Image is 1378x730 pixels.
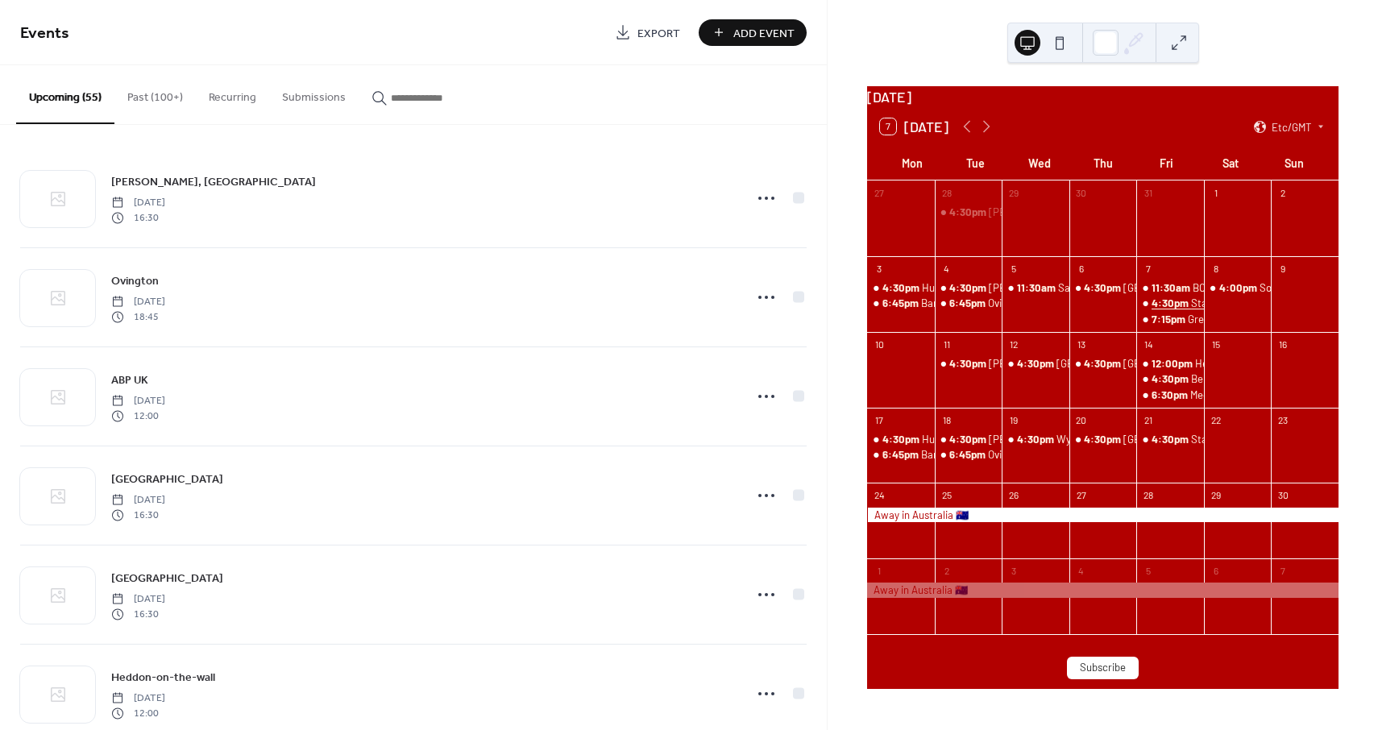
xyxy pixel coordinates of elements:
[111,670,215,686] span: Heddon-on-the-wall
[944,147,1007,180] div: Tue
[940,413,953,426] div: 18
[935,356,1002,371] div: Wark
[882,447,921,462] span: 6:45pm
[873,413,886,426] div: 17
[949,280,989,295] span: 4:30pm
[16,65,114,124] button: Upcoming (55)
[20,18,69,49] span: Events
[1191,296,1255,310] div: Stamfordham
[1152,388,1190,402] span: 6:30pm
[1209,261,1222,275] div: 8
[111,570,223,587] span: [GEOGRAPHIC_DATA]
[1007,488,1021,502] div: 26
[733,25,795,42] span: Add Event
[111,210,165,225] span: 16:30
[867,447,935,462] div: Barrasford
[873,337,886,350] div: 10
[111,691,165,706] span: [DATE]
[111,471,223,488] span: [GEOGRAPHIC_DATA]
[1084,280,1123,295] span: 4:30pm
[940,564,953,578] div: 2
[114,65,196,122] button: Past (100+)
[1276,337,1290,350] div: 16
[1074,337,1088,350] div: 13
[949,296,988,310] span: 6:45pm
[1142,185,1156,199] div: 31
[935,280,1002,295] div: Corbridge, St Helens Lane
[1276,488,1290,502] div: 30
[873,488,886,502] div: 24
[921,447,970,462] div: Barrasford
[922,432,977,446] div: Humshaugh
[940,185,953,199] div: 28
[1209,337,1222,350] div: 15
[111,470,223,488] a: [GEOGRAPHIC_DATA]
[1209,564,1222,578] div: 6
[1123,280,1325,295] div: [GEOGRAPHIC_DATA], [GEOGRAPHIC_DATA]
[922,280,977,295] div: Humshaugh
[1069,356,1137,371] div: Stannington Village
[1017,280,1058,295] span: 11:30am
[1142,413,1156,426] div: 21
[1152,296,1191,310] span: 4:30pm
[1056,432,1088,446] div: Wylam
[1152,356,1195,371] span: 12:00pm
[1069,280,1137,295] div: St Mary's Estate, Morpeth
[949,205,989,219] span: 4:30pm
[1123,356,1222,371] div: [GEOGRAPHIC_DATA]
[1136,356,1204,371] div: Heddon-on-the-wall
[111,196,165,210] span: [DATE]
[1123,432,1325,446] div: [GEOGRAPHIC_DATA], [GEOGRAPHIC_DATA]
[1017,432,1056,446] span: 4:30pm
[111,309,165,324] span: 18:45
[1276,185,1290,199] div: 2
[989,280,1172,295] div: [PERSON_NAME], [GEOGRAPHIC_DATA]
[949,432,989,446] span: 4:30pm
[1074,488,1088,502] div: 27
[1142,564,1156,578] div: 5
[1007,261,1021,275] div: 5
[111,394,165,409] span: [DATE]
[882,296,921,310] span: 6:45pm
[1260,280,1364,295] div: South North Fireworks
[196,65,269,122] button: Recurring
[1136,371,1204,386] div: Belsay Shop & Post Office
[873,261,886,275] div: 3
[873,185,886,199] div: 27
[1193,280,1289,295] div: BCA Vehicle Services
[988,447,1028,462] div: Ovington
[111,295,165,309] span: [DATE]
[111,592,165,607] span: [DATE]
[1084,356,1123,371] span: 4:30pm
[1152,312,1188,326] span: 7:15pm
[940,337,953,350] div: 11
[111,569,223,587] a: [GEOGRAPHIC_DATA]
[935,447,1002,462] div: Ovington
[111,273,159,290] span: Ovington
[1136,280,1204,295] div: BCA Vehicle Services
[874,114,954,139] button: 7[DATE]
[867,86,1339,107] div: [DATE]
[1209,413,1222,426] div: 22
[1262,147,1326,180] div: Sun
[1002,432,1069,446] div: Wylam
[867,583,1339,597] div: Away in Australia 🇦🇺
[603,19,692,46] a: Export
[1074,413,1088,426] div: 20
[111,508,165,522] span: 16:30
[1209,488,1222,502] div: 29
[989,205,1069,219] div: [PERSON_NAME]
[873,564,886,578] div: 1
[1007,413,1021,426] div: 19
[269,65,359,122] button: Submissions
[111,371,148,389] a: ABP UK
[111,174,316,191] span: [PERSON_NAME], [GEOGRAPHIC_DATA]
[949,447,988,462] span: 6:45pm
[940,261,953,275] div: 4
[1002,280,1069,295] div: Salvation Army Gateshead
[111,272,159,290] a: Ovington
[949,356,989,371] span: 4:30pm
[1276,413,1290,426] div: 23
[867,508,1339,522] div: Away in Australia 🇦🇺
[1152,432,1191,446] span: 4:30pm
